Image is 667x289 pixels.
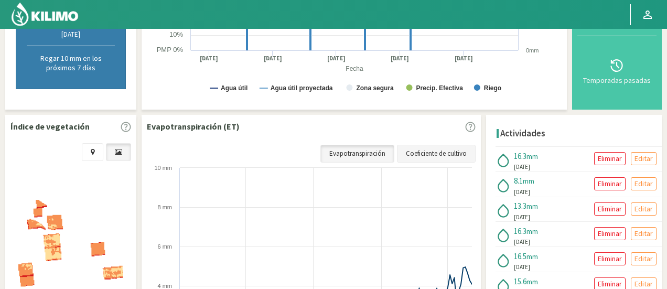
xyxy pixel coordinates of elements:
text: [DATE] [327,55,346,62]
p: Evapotranspiración (ET) [147,120,240,133]
button: Eliminar [594,252,626,265]
button: Eliminar [594,152,626,165]
span: 16.3 [514,226,526,236]
p: Eliminar [598,203,622,215]
text: 10 mm [154,165,172,171]
text: PMP 0% [157,46,184,53]
button: Editar [631,227,657,240]
text: Zona segura [356,84,394,92]
h4: Actividades [500,129,545,138]
p: Eliminar [598,178,622,190]
span: mm [526,152,538,161]
img: Kilimo [10,2,79,27]
span: mm [526,227,538,236]
span: [DATE] [514,263,530,272]
p: Editar [634,203,653,215]
text: Agua útil proyectada [271,84,333,92]
span: 16.5 [514,251,526,261]
span: mm [526,277,538,286]
span: mm [526,252,538,261]
p: Eliminar [598,153,622,165]
button: Editar [631,177,657,190]
span: [DATE] [514,163,530,172]
a: Coeficiente de cultivo [397,145,476,163]
button: Eliminar [594,202,626,216]
p: Eliminar [598,228,622,240]
p: Eliminar [598,253,622,265]
span: [DATE] [514,238,530,247]
text: Riego [484,84,501,92]
div: Temporadas pasadas [580,77,653,84]
button: Editar [631,202,657,216]
span: 15.6 [514,276,526,286]
text: 10% [169,30,183,38]
text: 6 mm [158,243,173,250]
div: [DATE] [27,30,115,39]
span: 8.1 [514,176,523,186]
button: Eliminar [594,177,626,190]
button: Temporadas pasadas [577,36,657,104]
span: 16.3 [514,151,526,161]
text: [DATE] [391,55,409,62]
p: Regar 10 mm en los próximos 7 días [27,53,115,72]
p: Editar [634,253,653,265]
button: Editar [631,252,657,265]
span: 13.3 [514,201,526,211]
text: [DATE] [455,55,473,62]
span: mm [526,201,538,211]
button: Editar [631,152,657,165]
a: Evapotranspiración [320,145,394,163]
p: Índice de vegetación [10,120,90,133]
button: Eliminar [594,227,626,240]
text: Agua útil [221,84,248,92]
text: [DATE] [264,55,282,62]
text: Fecha [346,65,363,72]
span: mm [523,176,534,186]
p: Editar [634,228,653,240]
p: Editar [634,178,653,190]
span: [DATE] [514,188,530,197]
text: 0mm [526,47,539,53]
text: Precip. Efectiva [416,84,464,92]
p: Editar [634,153,653,165]
text: [DATE] [200,55,218,62]
span: [DATE] [514,213,530,222]
text: 4 mm [158,283,173,289]
text: 8 mm [158,204,173,210]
